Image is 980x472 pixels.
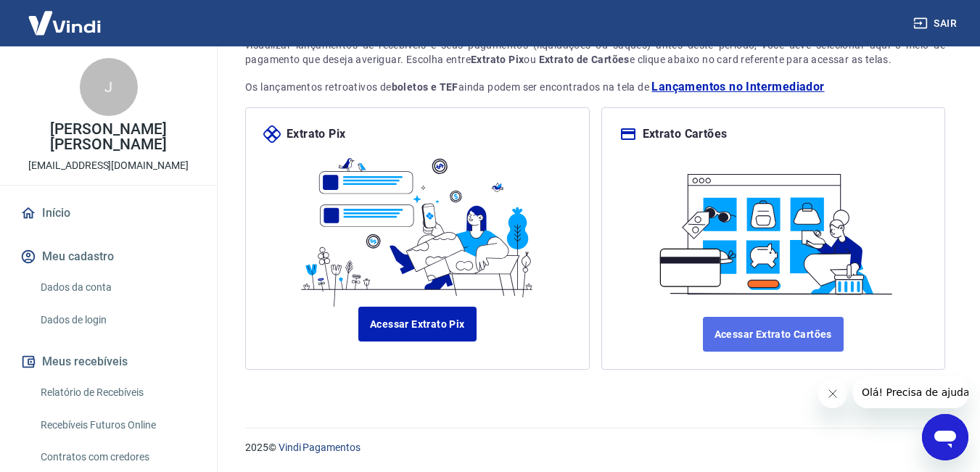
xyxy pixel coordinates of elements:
a: Contratos com credores [35,442,199,472]
iframe: Mensagem da empresa [853,376,968,408]
a: Lançamentos no Intermediador [651,78,824,96]
p: Os lançamentos retroativos de ainda podem ser encontrados na tela de [245,78,945,96]
iframe: Botão para abrir a janela de mensagens [922,414,968,460]
button: Sair [910,10,963,37]
img: ilustrapix.38d2ed8fdf785898d64e9b5bf3a9451d.svg [294,143,540,307]
button: Meu cadastro [17,241,199,273]
p: Extrato Pix [287,125,345,143]
a: Dados de login [35,305,199,335]
a: Acessar Extrato Cartões [703,317,844,352]
strong: Extrato Pix [471,54,524,65]
a: Acessar Extrato Pix [358,307,477,341]
iframe: Fechar mensagem [818,379,847,408]
button: Meus recebíveis [17,346,199,378]
a: Dados da conta [35,273,199,302]
a: Vindi Pagamentos [279,442,361,453]
div: J [80,58,138,116]
a: Recebíveis Futuros Online [35,410,199,440]
strong: Extrato de Cartões [539,54,630,65]
a: Início [17,197,199,229]
p: [EMAIL_ADDRESS][DOMAIN_NAME] [28,158,189,173]
p: [PERSON_NAME] [PERSON_NAME] [12,122,205,152]
p: 2025 © [245,440,945,455]
a: Relatório de Recebíveis [35,378,199,407]
img: Vindi [17,1,112,45]
span: Olá! Precisa de ajuda? [9,10,122,22]
img: ilustracard.1447bf24807628a904eb562bb34ea6f9.svg [650,160,897,299]
strong: boletos e TEF [392,81,458,93]
p: Extrato Cartões [643,125,728,143]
